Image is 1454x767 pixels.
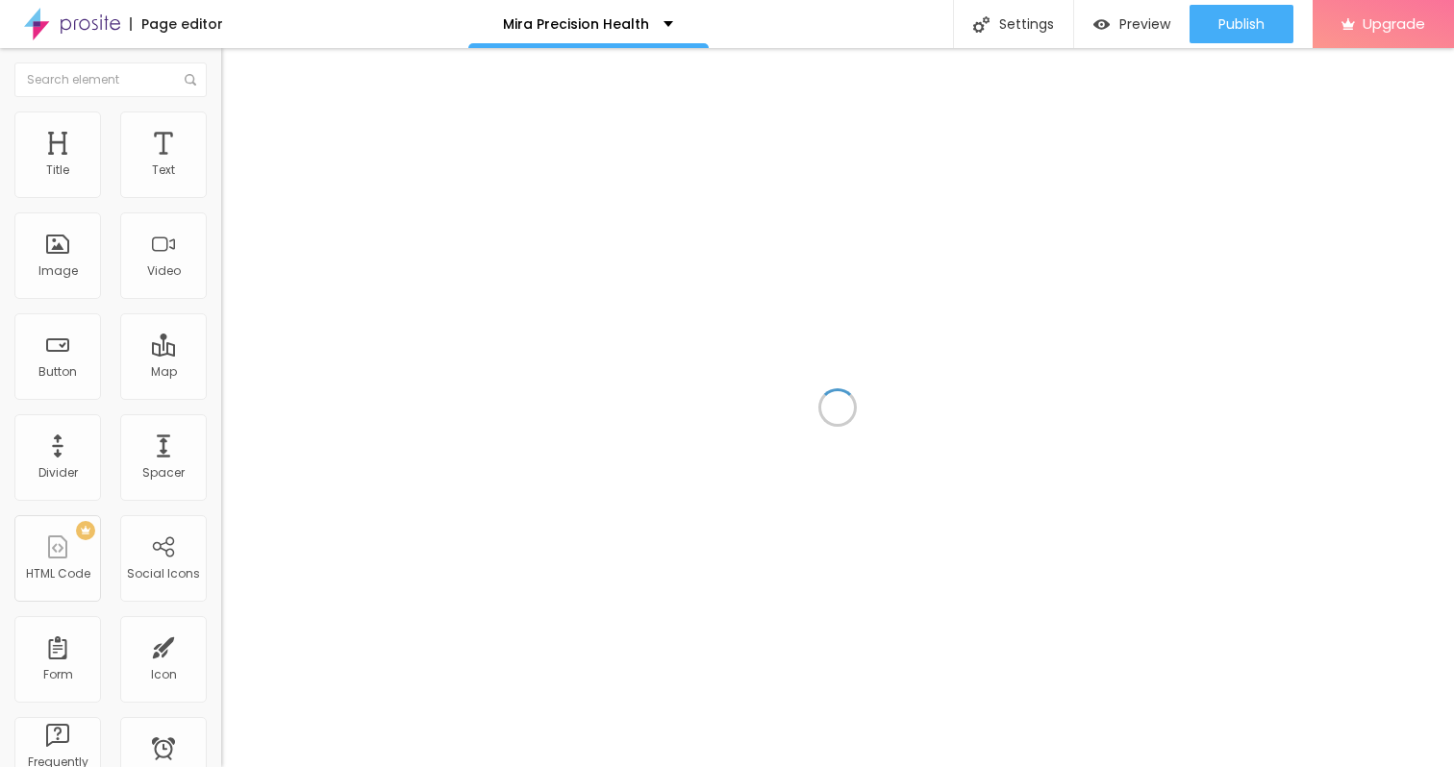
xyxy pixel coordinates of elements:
div: Social Icons [127,567,200,581]
div: Form [43,668,73,681]
img: Icone [185,74,196,86]
button: Preview [1074,5,1190,43]
div: Map [151,365,177,379]
div: Text [152,163,175,177]
input: Search element [14,62,207,97]
div: Title [46,163,69,177]
p: Mira Precision Health [503,17,649,31]
div: Image [38,264,78,278]
div: Video [147,264,181,278]
div: HTML Code [26,567,90,581]
span: Upgrade [1363,15,1425,32]
div: Button [38,365,77,379]
span: Publish [1218,16,1265,32]
div: Page editor [130,17,223,31]
div: Spacer [142,466,185,480]
div: Icon [151,668,177,681]
div: Divider [38,466,78,480]
span: Preview [1119,16,1170,32]
img: view-1.svg [1093,16,1110,33]
img: Icone [973,16,990,33]
button: Publish [1190,5,1293,43]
